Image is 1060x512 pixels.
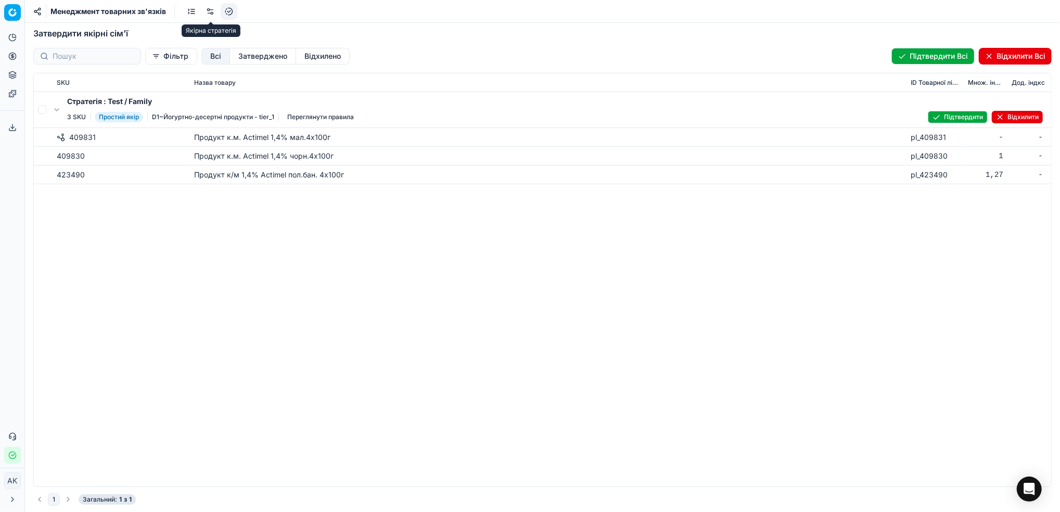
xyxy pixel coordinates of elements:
[968,79,1003,87] span: Множ. індкс
[1012,132,1043,143] div: -
[33,493,46,506] button: Go to previous page
[911,170,960,180] div: pl_423490
[95,112,143,122] span: Простий якір
[57,151,85,161] div: 409830
[911,151,960,161] div: pl_409830
[910,51,968,61] span: Підтвердити Всі
[129,495,132,504] strong: 1
[57,170,85,180] div: 423490
[194,170,902,180] div: Продукт к/м 1,4% Actimel пол.бан. 4х100г
[968,151,1003,161] div: 1
[194,151,902,161] div: Продукт к.м. Actimel 1,4% чорн.4х100г
[50,6,166,17] span: Менеджмент товарних зв'язків
[230,48,296,65] button: approved
[1012,170,1043,180] div: -
[194,132,902,143] div: Продукт к.м. Actimel 1,4% мал.4х100г
[69,132,96,143] div: 409831
[283,111,358,123] button: Переглянути правила
[62,493,74,506] button: Go to next page
[124,495,127,504] strong: з
[182,24,240,37] div: Якірна стратегія
[1012,151,1043,161] div: -
[891,48,975,65] button: Підтвердити Всі
[119,495,122,504] strong: 1
[5,473,20,489] span: AK
[992,111,1043,123] button: Відхилити
[33,27,1052,40] h5: Затвердити якірні сім'ї
[1012,79,1045,87] span: Дод. індкс
[152,113,274,121] span: D1~Йогуртно-десертні продукти - tier_1
[53,51,134,61] input: Пошук
[33,493,74,506] nav: pagination
[67,113,86,121] p: 3 SKU
[83,495,117,504] span: Загальний :
[50,6,166,17] nav: breadcrumb
[968,170,1003,180] div: 1,27
[1017,477,1042,502] div: Open Intercom Messenger
[928,111,988,123] button: Підтвердити
[145,48,197,65] button: Фільтр
[194,79,236,87] span: Назва товару
[997,51,1045,61] span: Відхилити Всі
[67,96,1043,107] p: Стратегія : Test / Family
[48,493,60,506] button: 1
[38,79,70,86] span: SKU
[4,472,21,489] button: AK
[968,132,1003,143] div: -
[911,79,960,87] span: ID Товарної лінійки
[296,48,350,65] button: rejected
[911,132,960,143] div: pl_409831
[979,48,1052,65] button: Відхилити Всі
